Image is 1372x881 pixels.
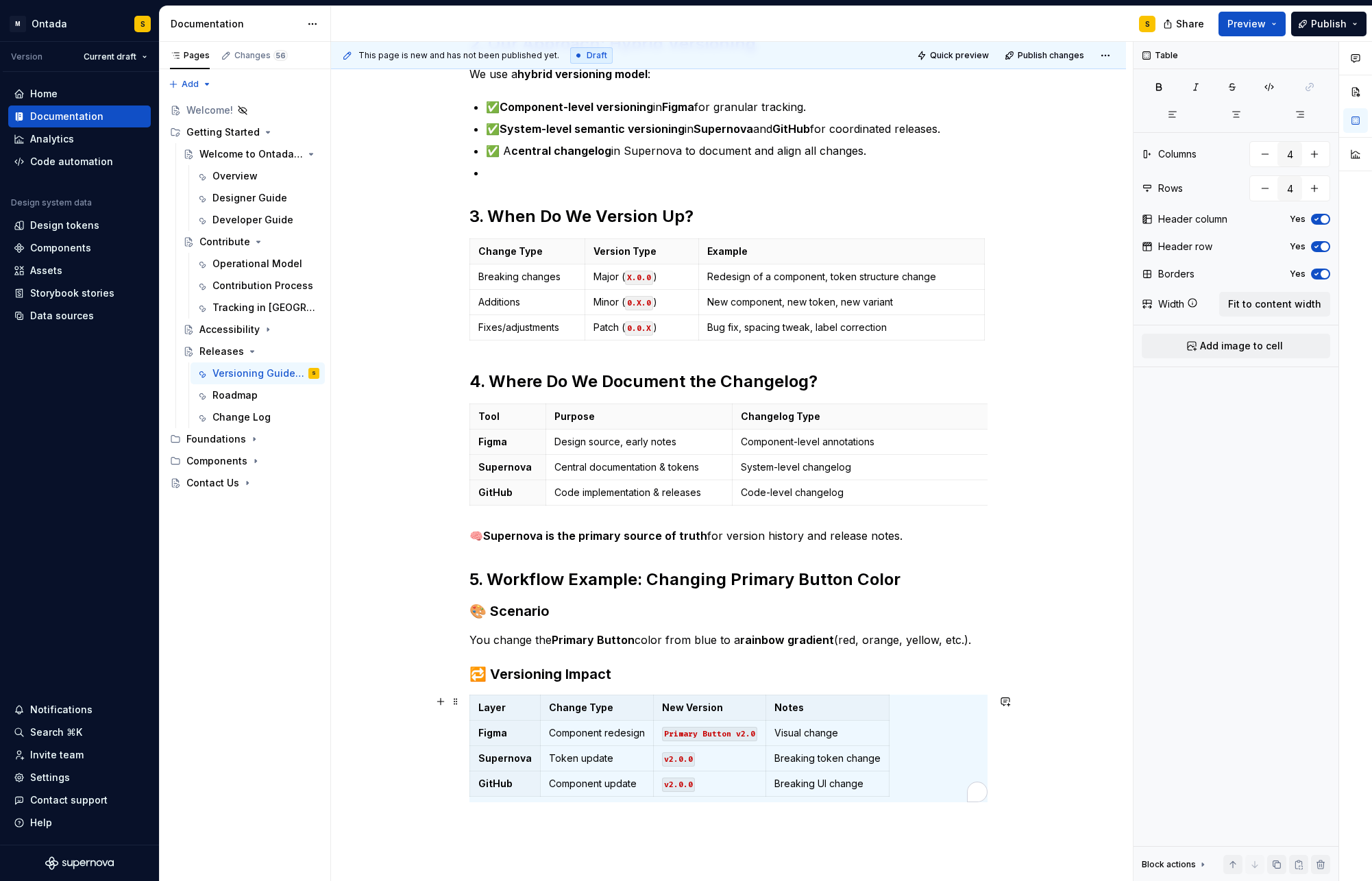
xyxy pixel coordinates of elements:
div: Overview [212,169,258,183]
span: Preview [1227,17,1266,31]
div: Components [30,241,91,255]
code: 0.0.X [625,321,653,336]
a: Assets [8,260,151,282]
p: Code implementation & releases [554,486,724,499]
div: Change Log [212,410,271,424]
a: Analytics [8,128,151,150]
button: Publish [1291,12,1367,36]
div: Page tree [164,99,325,494]
div: Tracking in [GEOGRAPHIC_DATA] [212,301,317,314]
p: Central documentation & tokens [554,460,724,474]
div: S [140,18,145,29]
button: Fit to content width [1219,292,1330,317]
code: v2.0.0 [662,778,695,792]
div: Documentation [171,17,300,31]
p: Layer [478,701,532,715]
strong: Primary Button [552,633,635,647]
span: Draft [587,50,607,61]
div: Rows [1158,182,1183,195]
span: Add image to cell [1200,339,1283,353]
label: Yes [1290,214,1306,225]
a: Contribution Process [191,275,325,297]
p: Fixes/adjustments [478,321,576,334]
div: Getting Started [164,121,325,143]
div: Changes [234,50,288,61]
div: Assets [30,264,62,277]
button: Preview [1218,12,1286,36]
p: Token update [549,752,645,765]
strong: System-level semantic versioning [500,122,685,136]
p: Redesign of a component, token structure change [707,270,976,284]
strong: Supernova is the primary source of truth [483,529,707,543]
div: Getting Started [186,125,260,139]
div: Operational Model [212,257,302,271]
button: Publish changes [1001,46,1090,65]
p: Design source, early notes [554,435,724,449]
span: Current draft [84,51,136,62]
strong: GitHub [772,122,810,136]
a: Settings [8,767,151,789]
span: Publish changes [1018,50,1084,61]
p: ✅ A in Supernova to document and align all changes. [486,142,988,159]
p: Minor ( ) [593,295,690,309]
span: Fit to content width [1228,297,1321,311]
strong: GitHub [478,486,513,498]
div: Components [164,450,325,472]
span: 56 [273,50,288,61]
div: Versioning Guideline [212,367,306,380]
strong: Figma [478,436,507,447]
p: Bug fix, spacing tweak, label correction [707,321,976,334]
a: Components [8,237,151,259]
p: You change the color from blue to a (red, orange, yellow, etc.). [469,632,988,648]
a: Versioning GuidelineS [191,362,325,384]
p: Component-level annotations [741,435,1003,449]
a: Storybook stories [8,282,151,304]
div: Storybook stories [30,286,114,300]
h2: 5. Workflow Example: Changing Primary Button Color [469,569,988,591]
a: Code automation [8,151,151,173]
button: Search ⌘K [8,721,151,743]
p: We use a : [469,66,988,82]
span: Quick preview [930,50,989,61]
div: Foundations [164,428,325,450]
a: Supernova Logo [45,856,114,870]
strong: Figma [662,100,694,114]
strong: Supernova [694,122,753,136]
a: Contribute [177,231,325,253]
div: Contact Us [186,476,239,490]
p: Additions [478,295,576,309]
a: Overview [191,165,325,187]
label: Yes [1290,269,1306,280]
p: Change Type [478,245,576,258]
code: v2.0.0 [662,752,695,767]
p: Component redesign [549,726,645,740]
div: Columns [1158,147,1197,161]
p: Code-level changelog [741,486,1003,499]
p: New component, new token, new variant [707,295,976,309]
a: Developer Guide [191,209,325,231]
span: This page is new and has not been published yet. [358,50,559,61]
p: Tool [478,410,537,423]
p: 🧠 for version history and release notes. [469,528,988,544]
a: Change Log [191,406,325,428]
div: Invite team [30,748,84,762]
p: Example [707,245,976,258]
p: Version Type [593,245,690,258]
a: Data sources [8,305,151,327]
div: Releases [199,345,244,358]
strong: Supernova [478,752,532,764]
a: Roadmap [191,384,325,406]
a: Home [8,83,151,105]
p: Change Type [549,701,645,715]
div: Notifications [30,703,93,717]
div: Search ⌘K [30,725,82,739]
span: Publish [1311,17,1347,31]
strong: GitHub [478,778,513,789]
p: ✅ in and for coordinated releases. [486,121,988,137]
div: Pages [170,50,210,61]
a: Contact Us [164,472,325,494]
button: MOntadaS [3,9,156,38]
label: Yes [1290,241,1306,252]
div: Ontada [32,17,67,31]
button: Add image to cell [1142,334,1330,358]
